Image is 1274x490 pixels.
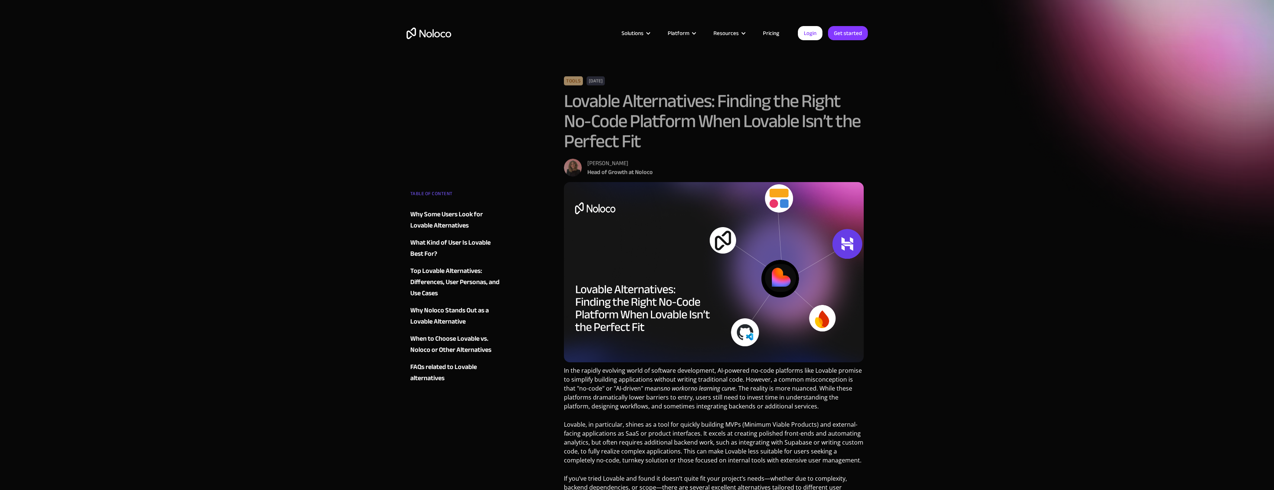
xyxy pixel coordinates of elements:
[564,76,583,85] div: Tools
[564,366,864,416] p: In the rapidly evolving world of software development, AI-powered no-code platforms like Lovable ...
[410,265,500,299] a: Top Lovable Alternatives: Differences, User Personas, and Use Cases‍
[622,28,644,38] div: Solutions
[612,28,658,38] div: Solutions
[713,28,739,38] div: Resources
[587,168,653,176] div: Head of Growth at Noloco
[798,26,822,40] a: Login
[664,384,684,392] em: no work
[564,91,864,151] h1: Lovable Alternatives: Finding the Right No-Code Platform When Lovable Isn’t the Perfect Fit
[410,188,500,203] div: TABLE OF CONTENT
[754,28,789,38] a: Pricing
[658,28,704,38] div: Platform
[410,209,500,231] a: Why Some Users Look for Lovable Alternatives
[410,237,500,260] a: What Kind of User Is Lovable Best For?
[410,333,500,356] a: When to Choose Lovable vs. Noloco or Other Alternatives
[410,305,500,327] a: Why Noloco Stands Out as a Lovable Alternative
[587,76,605,85] div: [DATE]
[410,362,500,384] a: FAQs related to Lovable alternatives
[668,28,689,38] div: Platform
[564,420,864,470] p: Lovable, in particular, shines as a tool for quickly building MVPs (Minimum Viable Products) and ...
[828,26,868,40] a: Get started
[587,159,653,168] div: [PERSON_NAME]
[407,28,451,39] a: home
[704,28,754,38] div: Resources
[691,384,735,392] em: no learning curve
